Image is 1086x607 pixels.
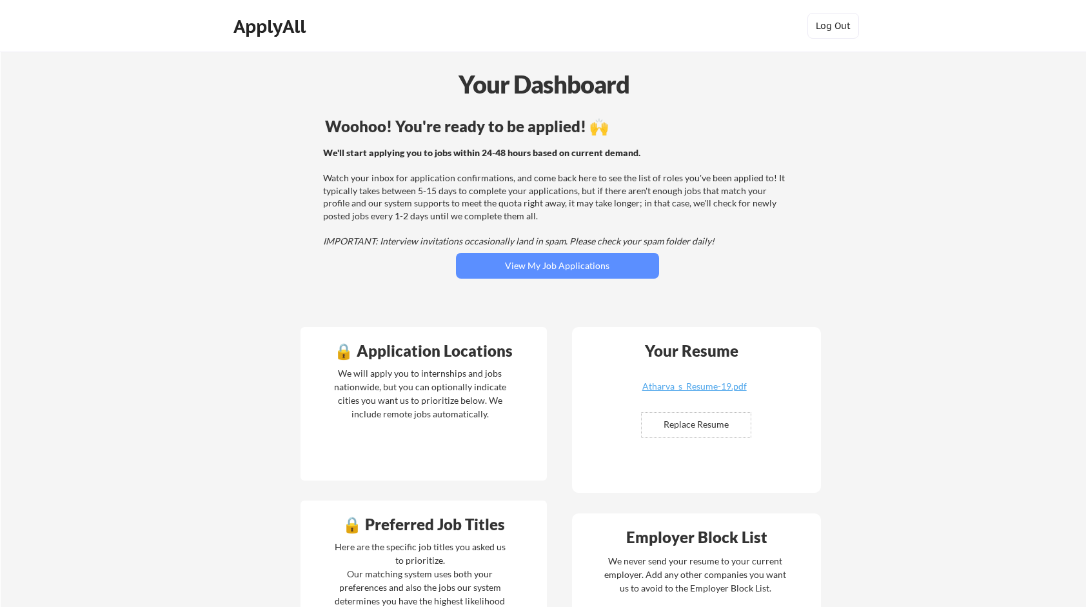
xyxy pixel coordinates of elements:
div: Your Resume [628,343,756,359]
button: View My Job Applications [456,253,659,279]
strong: We'll start applying you to jobs within 24-48 hours based on current demand. [323,147,640,158]
div: Woohoo! You're ready to be applied! 🙌 [325,119,790,134]
div: 🔒 Application Locations [304,343,544,359]
div: We will apply you to internships and jobs nationwide, but you can optionally indicate cities you ... [331,366,509,421]
div: 🔒 Preferred Job Titles [304,517,544,532]
em: IMPORTANT: Interview invitations occasionally land in spam. Please check your spam folder daily! [323,235,715,246]
div: Your Dashboard [1,66,1086,103]
button: Log Out [807,13,859,39]
div: ApplyAll [233,15,310,37]
div: Employer Block List [577,530,817,545]
div: Watch your inbox for application confirmations, and come back here to see the list of roles you'v... [323,146,788,248]
div: We never send your resume to your current employer. Add any other companies you want us to avoid ... [604,554,787,595]
a: Atharva_s_Resume-19.pdf [618,382,771,402]
div: Atharva_s_Resume-19.pdf [618,382,771,391]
